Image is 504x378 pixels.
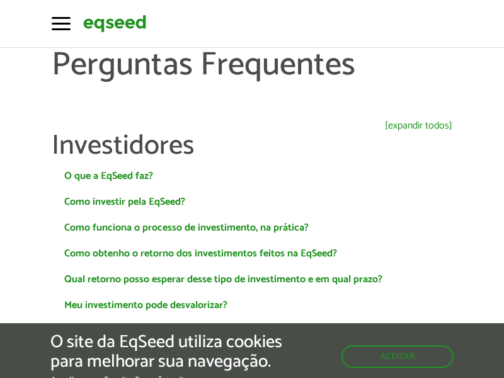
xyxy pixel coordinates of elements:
[64,275,382,285] a: Qual retorno posso esperar desse tipo de investimento e em qual prazo?
[52,131,453,161] h3: Investidores
[64,171,153,181] a: O que a EqSeed faz?
[64,223,309,233] a: Como funciona o processo de investimento, na prática?
[64,301,227,311] a: Meu investimento pode desvalorizar?
[83,13,146,34] img: EqSeed
[64,249,337,259] a: Como obtenho o retorno dos investimentos feitos na EqSeed?
[64,197,185,207] a: Como investir pela EqSeed?
[341,345,454,368] button: Aceitar
[385,121,452,131] a: [expandir todos]
[52,47,453,121] h1: Perguntas Frequentes
[50,333,292,372] h5: O site da EqSeed utiliza cookies para melhorar sua navegação.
